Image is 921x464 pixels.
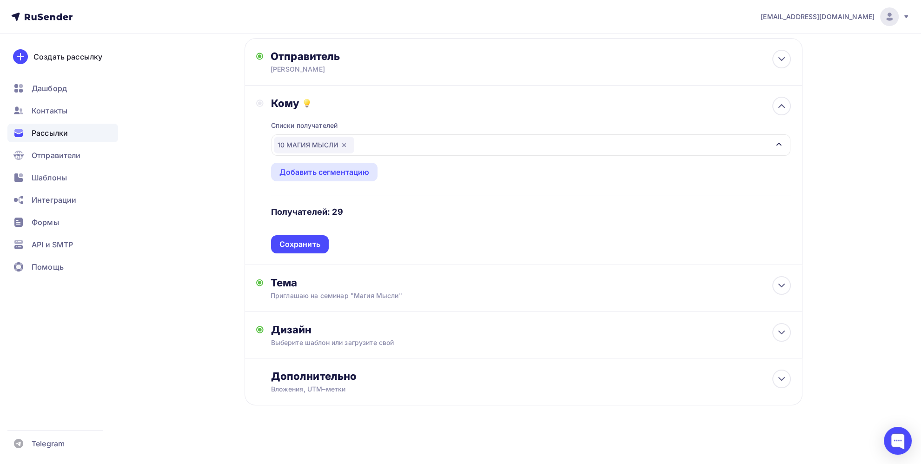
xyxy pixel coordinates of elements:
a: Дашборд [7,79,118,98]
div: 10 МАГИЯ МЫСЛИ [274,137,354,153]
div: Приглашаю на семинар "Магия Мысли" [271,291,436,300]
div: Дизайн [271,323,791,336]
h4: Получателей: 29 [271,206,343,218]
span: API и SMTP [32,239,73,250]
span: Контакты [32,105,67,116]
a: [EMAIL_ADDRESS][DOMAIN_NAME] [761,7,910,26]
div: Списки получателей [271,121,338,130]
div: Сохранить [279,239,320,250]
a: Шаблоны [7,168,118,187]
span: Telegram [32,438,65,449]
a: Рассылки [7,124,118,142]
div: Кому [271,97,791,110]
div: Дополнительно [271,370,791,383]
div: Выберите шаблон или загрузите свой [271,338,739,347]
button: 10 МАГИЯ МЫСЛИ [271,134,791,156]
div: Добавить сегментацию [279,166,370,178]
div: Отправитель [271,50,472,63]
span: Рассылки [32,127,68,139]
span: Помощь [32,261,64,272]
div: Тема [271,276,454,289]
a: Формы [7,213,118,232]
span: Отправители [32,150,81,161]
a: Отправители [7,146,118,165]
div: Создать рассылку [33,51,102,62]
div: Вложения, UTM–метки [271,384,739,394]
span: Дашборд [32,83,67,94]
span: Формы [32,217,59,228]
span: Шаблоны [32,172,67,183]
span: Интеграции [32,194,76,205]
div: [PERSON_NAME] [271,65,452,74]
span: [EMAIL_ADDRESS][DOMAIN_NAME] [761,12,875,21]
a: Контакты [7,101,118,120]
